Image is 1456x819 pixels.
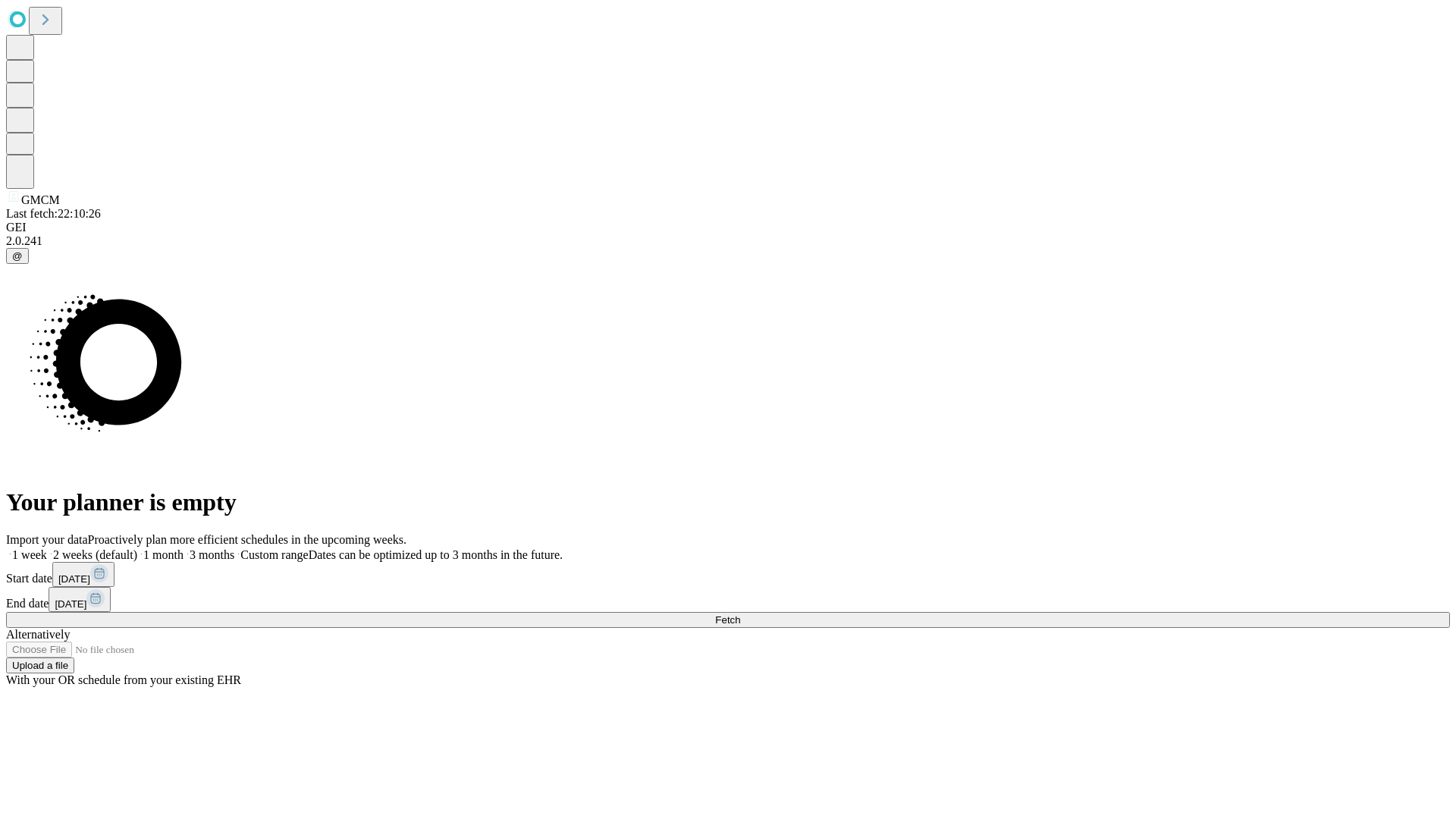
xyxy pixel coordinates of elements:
[6,628,70,641] span: Alternatively
[88,533,406,546] span: Proactively plan more efficient schedules in the upcoming weeks.
[6,587,1450,612] div: End date
[190,548,234,561] span: 3 months
[6,562,1450,587] div: Start date
[240,548,308,561] span: Custom range
[6,248,29,264] button: @
[53,548,137,561] span: 2 weeks (default)
[143,548,184,561] span: 1 month
[55,598,86,610] span: [DATE]
[6,207,101,220] span: Last fetch: 22:10:26
[21,193,60,206] span: GMCM
[6,612,1450,628] button: Fetch
[6,657,74,673] button: Upload a file
[12,250,23,262] span: @
[49,587,111,612] button: [DATE]
[6,488,1450,516] h1: Your planner is empty
[6,533,88,546] span: Import your data
[58,573,90,585] span: [DATE]
[12,548,47,561] span: 1 week
[715,614,740,626] span: Fetch
[309,548,563,561] span: Dates can be optimized up to 3 months in the future.
[6,234,1450,248] div: 2.0.241
[6,673,241,686] span: With your OR schedule from your existing EHR
[6,221,1450,234] div: GEI
[52,562,115,587] button: [DATE]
